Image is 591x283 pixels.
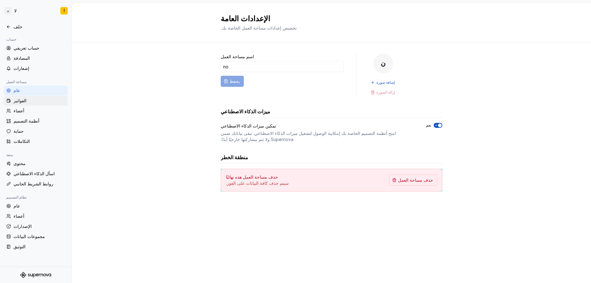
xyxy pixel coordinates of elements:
[14,139,30,144] font: التكاملات
[4,63,68,73] a: إشعارات
[14,181,53,186] font: روابط الشريط الجانبي
[1,4,70,18] button: نلاأ
[64,9,65,13] font: أ
[14,234,45,239] font: مجموعات البيانات
[4,242,68,252] a: التوثيق
[381,59,385,67] font: ن
[376,80,395,85] font: إضافة صورة
[14,88,20,93] font: عام
[221,123,276,128] font: تمكين ميزات الذكاء الاصطناعي
[221,154,248,160] font: منطقة الخطر
[4,22,68,32] a: خلف
[14,108,24,113] font: أعضاء
[14,98,26,103] font: الفواتير
[4,179,68,189] a: روابط الشريط الجانبي
[221,131,396,142] font: امنح أنظمة التصميم الخاصة بك إمكانية الوصول لتشغيل ميزات الذكاء الاصطناعي. تبقى بياناتك ضمن Super...
[14,8,17,13] font: لا
[226,180,289,186] font: سيتم حذف كافة البيانات على الفور.
[221,54,254,59] font: اسم مساحة العمل
[14,244,26,249] font: التوثيق
[14,55,30,61] font: المصادقة
[369,78,398,87] button: إضافة صورة
[4,169,68,179] a: اسأل الذكاء الاصطناعي
[4,159,68,168] a: محتوى
[6,195,27,200] font: نظام التصميم
[4,201,68,211] a: عام
[14,224,32,229] font: الإصدارات
[4,136,68,146] a: التكاملات
[4,211,68,221] a: أعضاء
[4,53,68,63] a: المصادقة
[389,175,437,186] button: حذف مساحة العمل
[14,161,26,166] font: محتوى
[226,174,278,180] font: حذف مساحة العمل هذه نهائيًا
[4,232,68,241] a: مجموعات البيانات
[14,66,29,71] font: إشعارات
[4,96,68,106] a: الفواتير
[4,106,68,116] a: أعضاء
[6,37,16,42] font: حساب
[4,43,68,53] a: حساب تعريفي
[14,45,39,51] font: حساب تعريفي
[14,118,39,123] font: أنظمة التصميم
[14,203,20,208] font: عام
[4,221,68,231] a: الإصدارات
[221,25,297,30] font: تخصيص إعدادات مساحة العمل الخاصة بك.
[7,9,9,12] font: ن
[6,152,13,157] font: منفذ
[426,123,431,127] font: نعم
[6,79,26,84] font: مساحة العمل
[4,116,68,126] a: أنظمة التصميم
[14,128,24,134] font: حماية
[14,213,24,219] font: أعضاء
[14,171,55,176] font: اسأل الذكاء الاصطناعي
[221,108,270,115] font: ميزات الذكاء الاصطناعي
[20,272,51,278] svg: شعار سوبر نوفا
[398,177,433,183] font: حذف مساحة العمل
[4,126,68,136] a: حماية
[221,14,270,23] font: الإعدادات العامة
[4,86,68,95] a: عام
[14,24,22,29] font: خلف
